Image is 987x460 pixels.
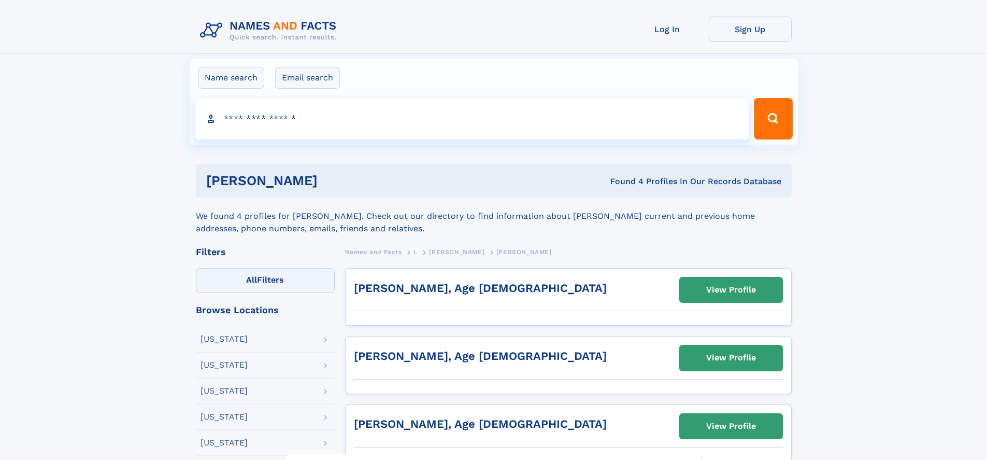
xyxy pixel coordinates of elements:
label: Name search [198,67,264,89]
button: Search Button [754,98,792,140]
input: search input [195,98,750,140]
div: We found 4 profiles for [PERSON_NAME]. Check out our directory to find information about [PERSON_... [196,198,792,235]
div: Filters [196,247,335,257]
a: View Profile [680,345,782,370]
div: View Profile [706,346,756,370]
a: [PERSON_NAME], Age [DEMOGRAPHIC_DATA] [354,282,607,295]
a: [PERSON_NAME], Age [DEMOGRAPHIC_DATA] [354,417,607,430]
a: [PERSON_NAME], Age [DEMOGRAPHIC_DATA] [354,350,607,363]
span: All [246,275,257,285]
div: View Profile [706,278,756,302]
div: [US_STATE] [201,361,248,369]
label: Filters [196,268,335,293]
div: View Profile [706,414,756,438]
div: [US_STATE] [201,387,248,395]
a: Log In [626,17,709,42]
span: [PERSON_NAME] [429,248,484,256]
a: View Profile [680,277,782,302]
a: Sign Up [709,17,792,42]
a: Names and Facts [345,245,402,258]
h1: [PERSON_NAME] [206,174,464,187]
span: [PERSON_NAME] [496,248,552,256]
label: Email search [275,67,340,89]
div: [US_STATE] [201,335,248,343]
a: [PERSON_NAME] [429,245,484,258]
div: Found 4 Profiles In Our Records Database [464,176,781,187]
div: Browse Locations [196,305,335,315]
div: [US_STATE] [201,439,248,447]
a: View Profile [680,414,782,439]
div: [US_STATE] [201,413,248,421]
span: L [413,248,418,256]
a: L [413,245,418,258]
img: Logo Names and Facts [196,17,345,45]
